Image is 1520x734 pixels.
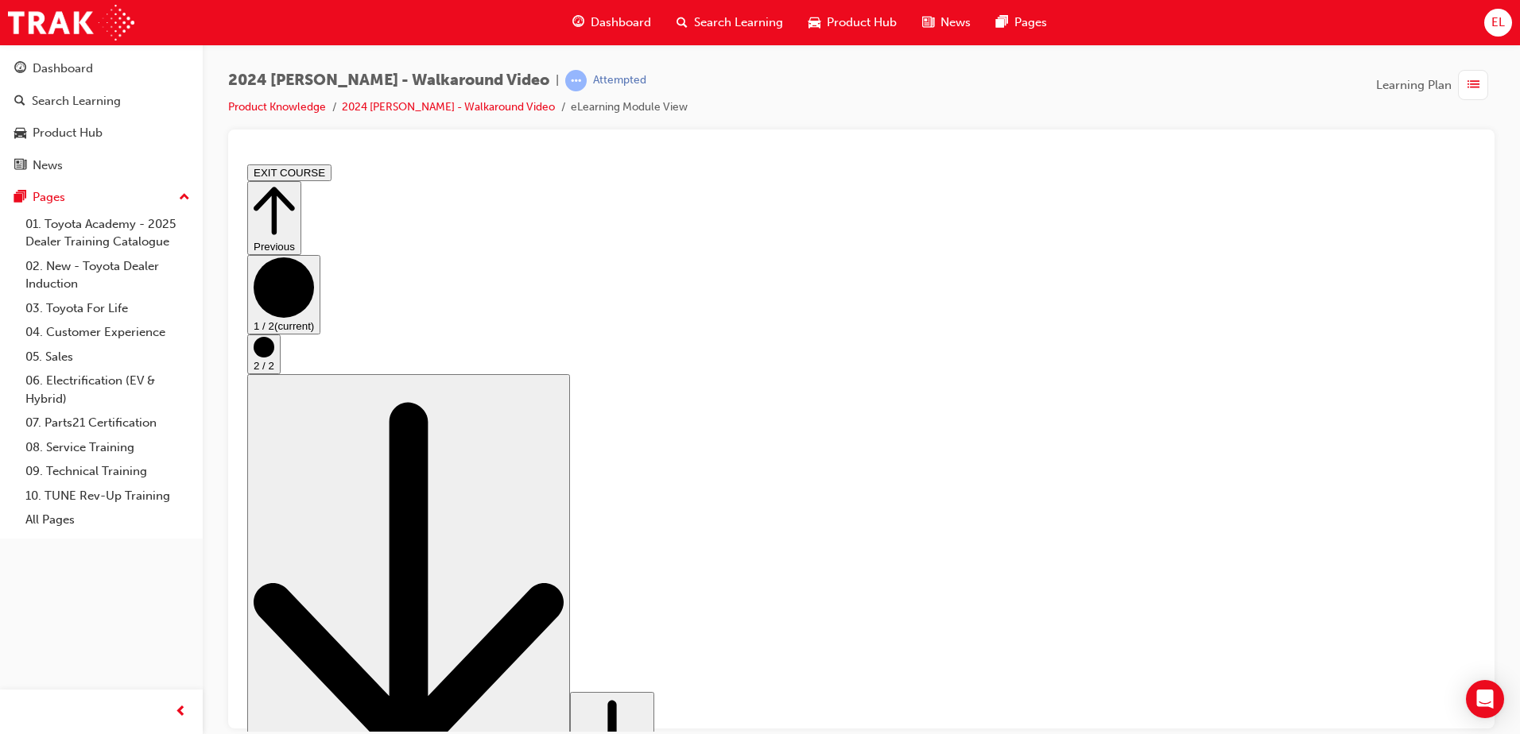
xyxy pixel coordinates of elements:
[6,87,196,116] a: Search Learning
[1376,70,1495,100] button: Learning Plan
[33,156,63,175] div: News
[560,6,664,39] a: guage-iconDashboard
[6,23,1235,648] div: Step controls
[13,202,33,214] span: 2 / 2
[19,435,196,460] a: 08. Service Training
[19,508,196,532] a: All Pages
[33,60,93,78] div: Dashboard
[32,92,121,110] div: Search Learning
[6,97,79,176] button: 1 / 2(current)
[14,95,25,109] span: search-icon
[33,188,65,207] div: Pages
[6,6,91,23] button: EXIT COURSE
[14,62,26,76] span: guage-icon
[593,73,646,88] div: Attempted
[19,484,196,508] a: 10. TUNE Rev-Up Training
[228,71,549,90] span: 2024 [PERSON_NAME] - Walkaround Video
[983,6,1060,39] a: pages-iconPages
[19,254,196,296] a: 02. New - Toyota Dealer Induction
[6,23,60,97] button: Previous
[565,70,587,91] span: learningRecordVerb_ATTEMPT-icon
[1484,9,1512,37] button: EL
[33,162,73,174] span: (current)
[677,13,688,33] span: search-icon
[13,162,33,174] span: 1 / 2
[1014,14,1047,32] span: Pages
[572,13,584,33] span: guage-icon
[6,183,196,212] button: Pages
[694,14,783,32] span: Search Learning
[664,6,796,39] a: search-iconSearch Learning
[6,54,196,83] a: Dashboard
[14,159,26,173] span: news-icon
[19,212,196,254] a: 01. Toyota Academy - 2025 Dealer Training Catalogue
[179,187,190,208] span: up-icon
[19,320,196,345] a: 04. Customer Experience
[571,99,688,117] li: eLearning Module View
[8,5,134,41] img: Trak
[19,345,196,369] a: 05. Sales
[1468,75,1479,95] span: list-icon
[996,13,1008,33] span: pages-icon
[6,118,196,148] a: Product Hub
[6,51,196,183] button: DashboardSearch LearningProduct HubNews
[14,191,26,205] span: pages-icon
[909,6,983,39] a: news-iconNews
[14,126,26,141] span: car-icon
[796,6,909,39] a: car-iconProduct Hub
[591,14,651,32] span: Dashboard
[1466,680,1504,718] div: Open Intercom Messenger
[19,296,196,321] a: 03. Toyota For Life
[940,14,971,32] span: News
[175,702,187,722] span: prev-icon
[922,13,934,33] span: news-icon
[808,13,820,33] span: car-icon
[6,151,196,180] a: News
[19,369,196,411] a: 06. Electrification (EV & Hybrid)
[1491,14,1505,32] span: EL
[228,100,326,114] a: Product Knowledge
[827,14,897,32] span: Product Hub
[1376,76,1452,95] span: Learning Plan
[556,71,559,90] span: |
[13,83,54,95] span: Previous
[342,100,555,114] a: 2024 [PERSON_NAME] - Walkaround Video
[33,124,103,142] div: Product Hub
[19,459,196,484] a: 09. Technical Training
[19,411,196,435] a: 07. Parts21 Certification
[6,176,40,216] button: 2 / 2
